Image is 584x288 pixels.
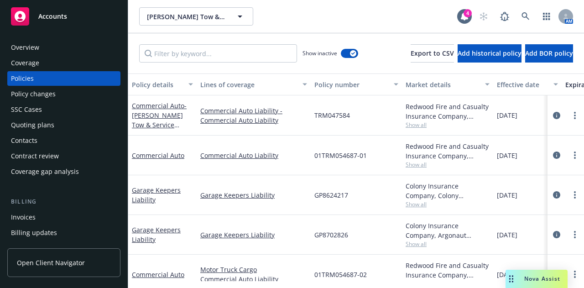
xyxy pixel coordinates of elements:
[411,49,454,58] span: Export to CSV
[406,141,490,161] div: Redwood Fire and Casualty Insurance Company, Berkshire Hathaway Homestate Companies
[11,87,56,101] div: Policy changes
[139,44,297,63] input: Filter by keyword...
[458,49,521,58] span: Add historical policy
[11,118,54,132] div: Quoting plans
[7,4,120,29] a: Accounts
[497,230,517,240] span: [DATE]
[200,230,307,240] a: Garage Keepers Liability
[406,280,490,288] span: Show all
[132,225,181,244] a: Garage Keepers Liability
[411,44,454,63] button: Export to CSV
[314,230,348,240] span: GP8702826
[406,221,490,240] div: Colony Insurance Company, Argonaut Insurance Company (Argo), NeitClem Wholesale Insurance Brokera...
[402,73,493,95] button: Market details
[314,110,350,120] span: TRM047584
[406,200,490,208] span: Show all
[7,149,120,163] a: Contract review
[132,80,183,89] div: Policy details
[7,102,120,117] a: SSC Cases
[132,101,193,177] a: Commercial Auto
[506,270,568,288] button: Nova Assist
[569,110,580,121] a: more
[11,210,36,225] div: Invoices
[197,73,311,95] button: Lines of coverage
[537,7,556,26] a: Switch app
[569,150,580,161] a: more
[493,73,562,95] button: Effective date
[314,151,367,160] span: 01TRM054687-01
[551,229,562,240] a: circleInformation
[458,44,521,63] button: Add historical policy
[551,189,562,200] a: circleInformation
[464,9,472,17] div: 4
[551,269,562,280] a: circleInformation
[147,12,226,21] span: [PERSON_NAME] Tow & Service Center Inc.
[302,49,337,57] span: Show inactive
[132,270,184,279] a: Commercial Auto
[200,106,307,125] a: Commercial Auto Liability - Commercial Auto Liability
[506,270,517,288] div: Drag to move
[314,190,348,200] span: GP8624217
[7,56,120,70] a: Coverage
[7,225,120,240] a: Billing updates
[569,229,580,240] a: more
[314,80,388,89] div: Policy number
[7,87,120,101] a: Policy changes
[7,197,120,206] div: Billing
[551,150,562,161] a: circleInformation
[11,40,39,55] div: Overview
[569,269,580,280] a: more
[11,56,39,70] div: Coverage
[525,49,573,58] span: Add BOR policy
[7,133,120,148] a: Contacts
[38,13,67,20] span: Accounts
[406,240,490,248] span: Show all
[474,7,493,26] a: Start snowing
[497,110,517,120] span: [DATE]
[200,190,307,200] a: Garage Keepers Liability
[495,7,514,26] a: Report a Bug
[17,258,85,267] span: Open Client Navigator
[139,7,253,26] button: [PERSON_NAME] Tow & Service Center Inc.
[406,80,480,89] div: Market details
[516,7,535,26] a: Search
[311,73,402,95] button: Policy number
[406,102,490,121] div: Redwood Fire and Casualty Insurance Company, Berkshire Hathaway Homestate Companies (BHHC)
[7,210,120,225] a: Invoices
[551,110,562,121] a: circleInformation
[524,275,560,283] span: Nova Assist
[7,40,120,55] a: Overview
[7,164,120,179] a: Coverage gap analysis
[497,80,548,89] div: Effective date
[11,164,79,179] div: Coverage gap analysis
[406,161,490,168] span: Show all
[7,71,120,86] a: Policies
[497,151,517,160] span: [DATE]
[11,133,37,148] div: Contacts
[200,274,307,284] a: Commercial Auto Liability
[314,270,367,279] span: 01TRM054687-02
[11,71,34,86] div: Policies
[497,190,517,200] span: [DATE]
[406,261,490,280] div: Redwood Fire and Casualty Insurance Company, Berkshire Hathaway Homestate Companies (BHHC)
[11,149,59,163] div: Contract review
[406,181,490,200] div: Colony Insurance Company, Colony Insurance Company, NeitClem Wholesale Insurance Brokerage, Inc.
[132,151,184,160] a: Commercial Auto
[569,189,580,200] a: more
[200,265,307,274] a: Motor Truck Cargo
[11,102,42,117] div: SSC Cases
[525,44,573,63] button: Add BOR policy
[7,118,120,132] a: Quoting plans
[497,270,517,279] span: [DATE]
[200,151,307,160] a: Commercial Auto Liability
[11,225,57,240] div: Billing updates
[132,186,181,204] a: Garage Keepers Liability
[200,80,297,89] div: Lines of coverage
[406,121,490,129] span: Show all
[128,73,197,95] button: Policy details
